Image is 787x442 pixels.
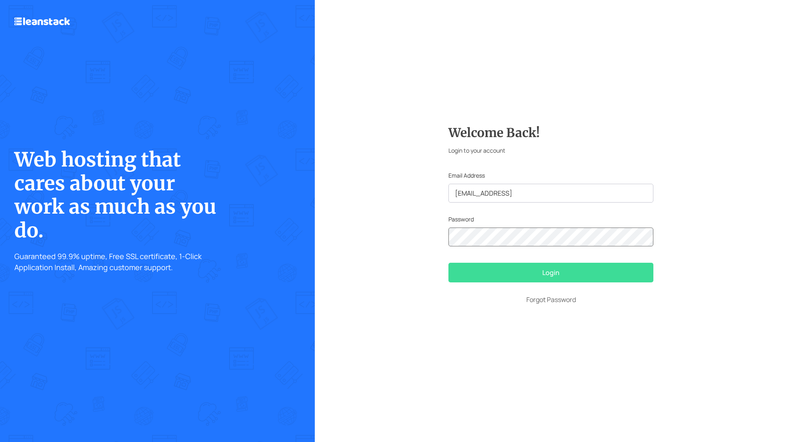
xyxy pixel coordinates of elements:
[448,171,485,180] label: Email Address
[448,125,653,140] h3: Welcome Back!
[448,215,474,223] label: Password
[14,148,226,242] h1: Web hosting that cares about your work as much as you do.
[448,295,653,304] a: Forgot Password
[448,146,653,155] p: Login to your account
[14,251,226,273] p: Guaranteed 99.9% uptime, Free SSL certificate, 1-Click Application Install, Amazing customer supp...
[448,263,653,282] button: Login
